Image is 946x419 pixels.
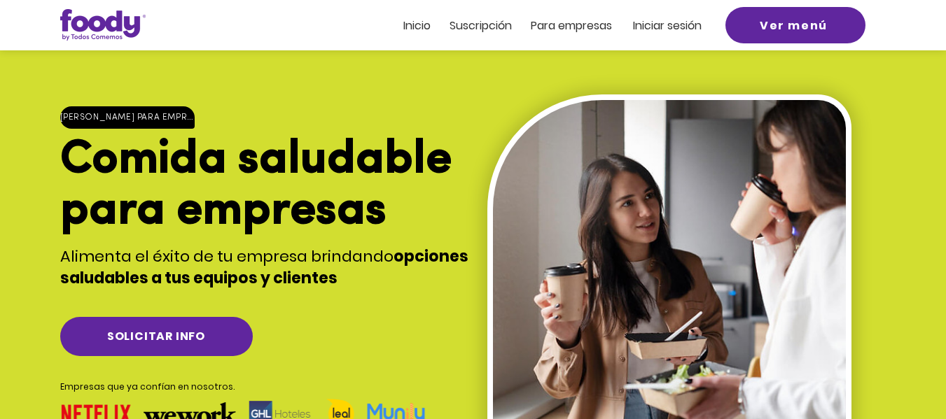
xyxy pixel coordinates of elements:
[107,327,205,345] span: SOLICITAR INFO
[403,17,431,34] span: Inicio
[531,17,544,34] span: Pa
[60,317,253,356] a: SOLICITAR INFO
[760,17,828,34] span: Ver menú
[60,9,146,41] img: Logo_Foody V2.0.0 (3).png
[60,246,468,289] span: opciones saludables a tus equipos y clientes
[60,381,235,392] span: Empresas que ya confían en nosotros.
[725,7,865,43] a: Ver menú
[633,20,702,31] a: Iniciar sesión
[531,20,612,31] a: Para empresas
[450,17,512,34] span: Suscripción
[633,17,702,34] span: Iniciar sesión
[60,137,452,235] span: Comida saludable para empresas
[450,20,512,31] a: Suscripción
[60,246,394,267] span: Alimenta el éxito de tu empresa brindando
[544,17,612,34] span: ra empresas
[60,113,195,122] span: [PERSON_NAME] para empresas
[60,106,195,129] button: Foody para empresas
[403,20,431,31] a: Inicio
